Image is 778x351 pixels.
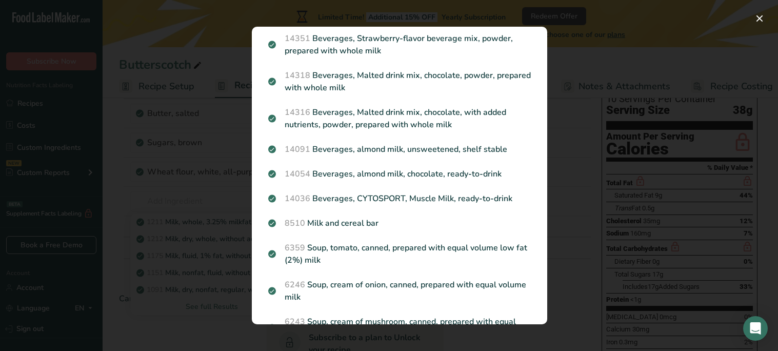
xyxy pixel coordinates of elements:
p: Beverages, Malted drink mix, chocolate, with added nutrients, powder, prepared with whole milk [268,106,531,131]
p: Soup, cream of mushroom, canned, prepared with equal volume low fat (2%) milk [268,316,531,340]
div: Open Intercom Messenger [743,316,768,341]
span: 14351 [285,33,310,44]
p: Milk and cereal bar [268,217,531,229]
p: Beverages, almond milk, chocolate, ready-to-drink [268,168,531,180]
p: Beverages, Malted drink mix, chocolate, powder, prepared with whole milk [268,69,531,94]
p: Soup, cream of onion, canned, prepared with equal volume milk [268,279,531,303]
span: 6246 [285,279,305,290]
span: 14318 [285,70,310,81]
span: 6243 [285,316,305,327]
span: 14091 [285,144,310,155]
p: Soup, tomato, canned, prepared with equal volume low fat (2%) milk [268,242,531,266]
span: 6359 [285,242,305,254]
span: 14054 [285,168,310,180]
span: 8510 [285,218,305,229]
p: Beverages, Strawberry-flavor beverage mix, powder, prepared with whole milk [268,32,531,57]
span: 14036 [285,193,310,204]
p: Beverages, almond milk, unsweetened, shelf stable [268,143,531,155]
p: Beverages, CYTOSPORT, Muscle Milk, ready-to-drink [268,192,531,205]
span: 14316 [285,107,310,118]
